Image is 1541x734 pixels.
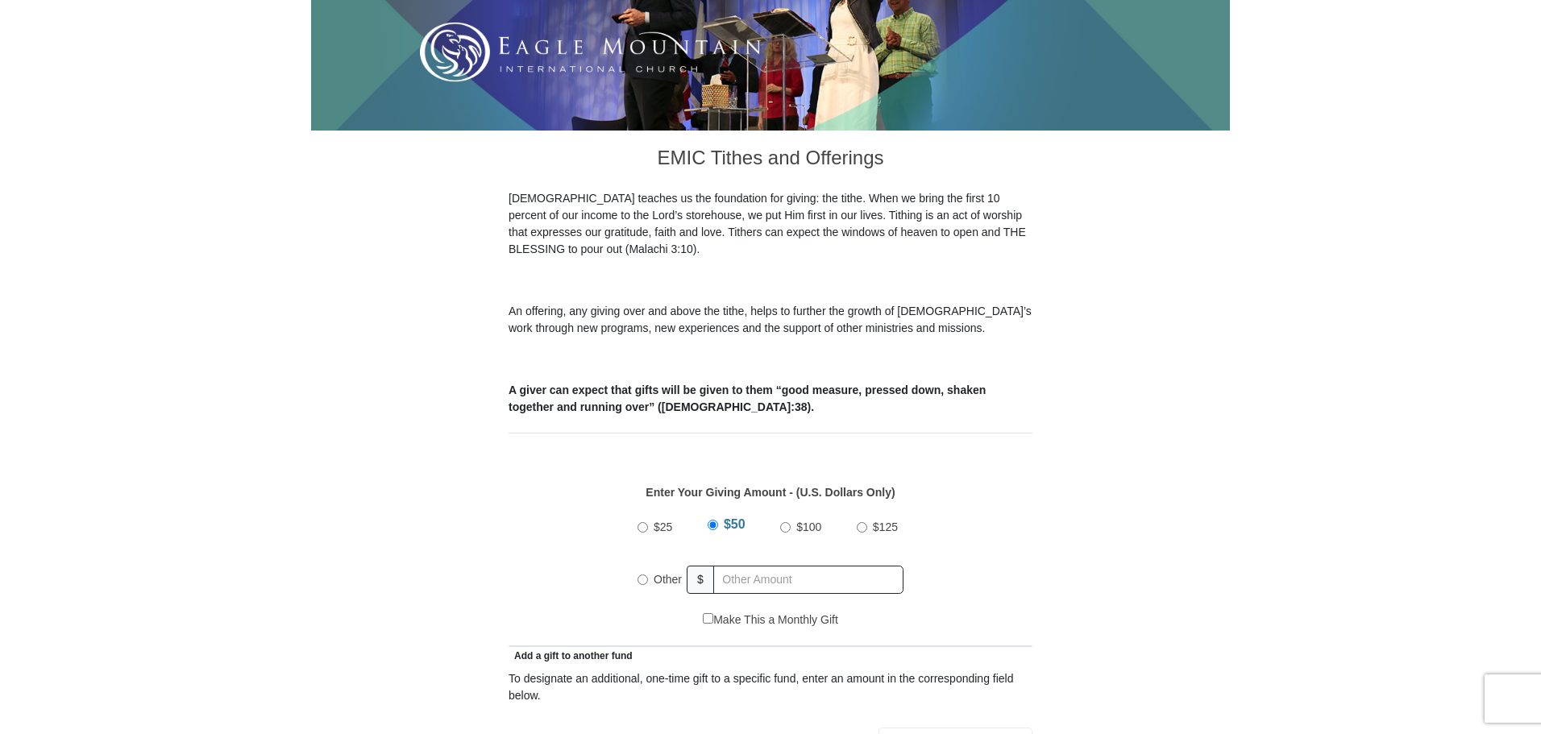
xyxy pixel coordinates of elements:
span: Add a gift to another fund [509,650,633,661]
span: Other [654,573,682,586]
p: An offering, any giving over and above the tithe, helps to further the growth of [DEMOGRAPHIC_DAT... [509,303,1032,337]
span: $25 [654,520,672,533]
strong: Enter Your Giving Amount - (U.S. Dollars Only) [646,486,895,499]
p: [DEMOGRAPHIC_DATA] teaches us the foundation for giving: the tithe. When we bring the first 10 pe... [509,190,1032,258]
span: $50 [724,517,746,531]
label: Make This a Monthly Gift [703,612,838,628]
span: $100 [796,520,821,533]
span: $125 [873,520,898,533]
span: $ [687,566,714,594]
b: A giver can expect that gifts will be given to them “good measure, pressed down, shaken together ... [509,384,986,413]
h3: EMIC Tithes and Offerings [509,131,1032,190]
input: Other Amount [713,566,903,594]
div: To designate an additional, one-time gift to a specific fund, enter an amount in the correspondin... [509,670,1032,704]
input: Make This a Monthly Gift [703,613,713,624]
